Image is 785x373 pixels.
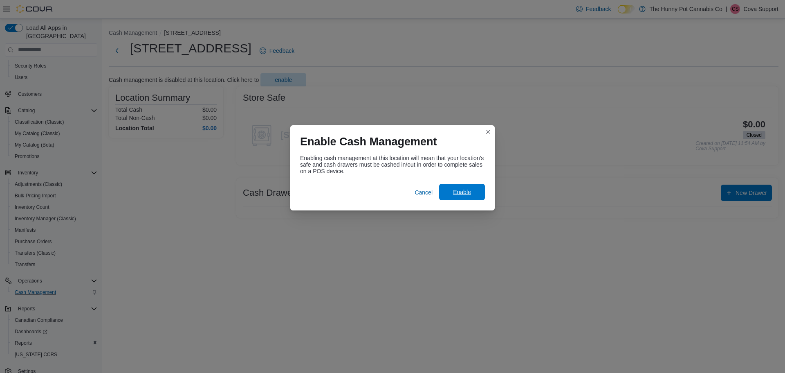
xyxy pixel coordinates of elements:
[453,188,471,196] span: Enable
[439,184,485,200] button: Enable
[415,188,433,197] span: Cancel
[483,127,493,137] button: Closes this modal window
[300,155,485,174] div: Enabling cash management at this location will mean that your location's safe and cash drawers mu...
[411,184,436,201] button: Cancel
[300,135,437,148] h1: Enable Cash Management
